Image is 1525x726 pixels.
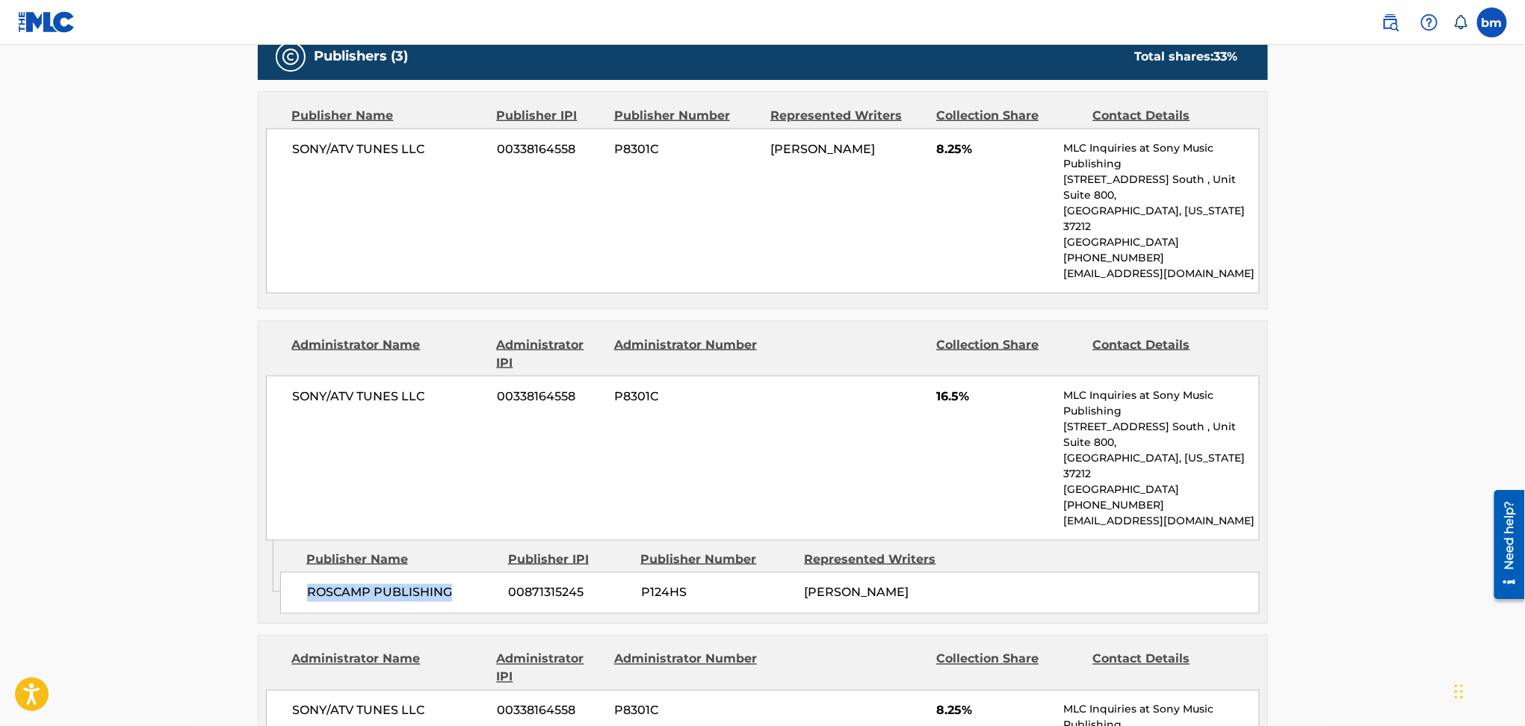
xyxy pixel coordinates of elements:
[936,107,1081,125] div: Collection Share
[1420,13,1438,31] img: help
[1063,266,1258,282] p: [EMAIL_ADDRESS][DOMAIN_NAME]
[614,140,759,158] span: P8301C
[508,550,630,568] div: Publisher IPI
[936,388,1052,406] span: 16.5%
[641,584,794,602] span: P124HS
[1214,49,1238,63] span: 33 %
[936,140,1052,158] span: 8.25%
[614,651,759,686] div: Administrator Number
[1414,7,1444,37] div: Help
[292,107,486,125] div: Publisher Name
[641,550,794,568] div: Publisher Number
[1063,419,1258,450] p: [STREET_ADDRESS] South , Unit Suite 800,
[497,388,603,406] span: 00338164558
[307,584,498,602] span: ROSCAMP PUBLISHING
[1477,7,1507,37] div: User Menu
[315,48,409,65] h5: Publishers (3)
[936,651,1081,686] div: Collection Share
[1483,484,1525,604] iframe: Resource Center
[18,11,75,33] img: MLC Logo
[282,48,300,66] img: Publishers
[292,336,486,372] div: Administrator Name
[1063,497,1258,513] p: [PHONE_NUMBER]
[1063,482,1258,497] p: [GEOGRAPHIC_DATA]
[1382,13,1399,31] img: search
[770,142,875,156] span: [PERSON_NAME]
[614,388,759,406] span: P8301C
[1063,388,1258,419] p: MLC Inquiries at Sony Music Publishing
[1063,140,1258,172] p: MLC Inquiries at Sony Music Publishing
[1093,336,1238,372] div: Contact Details
[1455,669,1464,714] div: Drag
[293,140,486,158] span: SONY/ATV TUNES LLC
[1063,513,1258,529] p: [EMAIL_ADDRESS][DOMAIN_NAME]
[1135,48,1238,66] div: Total shares:
[497,107,603,125] div: Publisher IPI
[1063,235,1258,250] p: [GEOGRAPHIC_DATA]
[497,140,603,158] span: 00338164558
[293,702,486,720] span: SONY/ATV TUNES LLC
[1063,172,1258,203] p: [STREET_ADDRESS] South , Unit Suite 800,
[1063,450,1258,482] p: [GEOGRAPHIC_DATA], [US_STATE] 37212
[306,550,497,568] div: Publisher Name
[614,702,759,720] span: P8301C
[614,336,759,372] div: Administrator Number
[1063,250,1258,266] p: [PHONE_NUMBER]
[805,550,957,568] div: Represented Writers
[497,336,603,372] div: Administrator IPI
[770,107,925,125] div: Represented Writers
[1093,651,1238,686] div: Contact Details
[936,702,1052,720] span: 8.25%
[936,336,1081,372] div: Collection Share
[1450,654,1525,726] iframe: Chat Widget
[1376,7,1405,37] a: Public Search
[497,702,603,720] span: 00338164558
[292,651,486,686] div: Administrator Name
[497,651,603,686] div: Administrator IPI
[614,107,759,125] div: Publisher Number
[805,586,909,600] span: [PERSON_NAME]
[509,584,630,602] span: 00871315245
[1063,203,1258,235] p: [GEOGRAPHIC_DATA], [US_STATE] 37212
[293,388,486,406] span: SONY/ATV TUNES LLC
[1453,15,1468,30] div: Notifications
[1093,107,1238,125] div: Contact Details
